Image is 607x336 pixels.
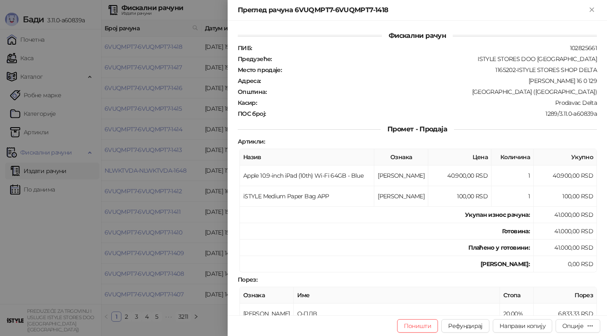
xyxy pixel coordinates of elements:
strong: Предузеће : [238,55,272,63]
th: Ознака [374,149,428,165]
td: 0,00 RSD [534,256,597,272]
button: Опције [556,319,600,333]
th: Назив [240,149,374,165]
div: Опције [562,322,583,330]
th: Цена [428,149,492,165]
td: Apple 10.9-inch iPad (10th) Wi-Fi 64GB - Blue [240,165,374,186]
button: Поништи [397,319,438,333]
td: [PERSON_NAME] [374,186,428,207]
button: Направи копију [493,319,552,333]
td: 40.900,00 RSD [428,165,492,186]
div: [PERSON_NAME] 16 0 129 [262,77,598,85]
td: 20,00% [500,304,534,324]
strong: Артикли : [238,138,265,145]
td: 41.000,00 RSD [534,207,597,223]
th: Количина [492,149,534,165]
td: 1 [492,186,534,207]
div: Преглед рачуна 6VUQMPT7-6VUQMPT7-1418 [238,5,587,15]
td: iSTYLE Medium Paper Bag APP [240,186,374,207]
div: Prodavac Delta [258,99,598,107]
th: Име [294,287,500,304]
strong: Порез : [238,276,257,283]
div: [GEOGRAPHIC_DATA] ([GEOGRAPHIC_DATA]) [267,88,598,96]
strong: Укупан износ рачуна : [465,211,530,219]
div: 1289/3.11.0-a60839a [266,110,598,117]
td: 41.000,00 RSD [534,240,597,256]
td: [PERSON_NAME] [240,304,294,324]
div: ISTYLE STORES DOO [GEOGRAPHIC_DATA] [273,55,598,63]
button: Рефундирај [441,319,489,333]
td: 100,00 RSD [428,186,492,207]
strong: ПОС број : [238,110,266,117]
td: 41.000,00 RSD [534,223,597,240]
strong: Касир : [238,99,257,107]
td: О-ПДВ [294,304,500,324]
span: Фискални рачун [382,32,453,40]
strong: Адреса : [238,77,261,85]
th: Укупно [534,149,597,165]
strong: Место продаје : [238,66,282,74]
div: 102825661 [252,44,598,52]
span: Направи копију [500,322,545,330]
td: 6.833,33 RSD [534,304,597,324]
strong: ПИБ : [238,44,252,52]
td: 1 [492,165,534,186]
strong: Општина : [238,88,266,96]
th: Стопа [500,287,534,304]
div: 1165202-ISTYLE STORES SHOP DELTA [282,66,598,74]
strong: [PERSON_NAME]: [481,260,530,268]
td: 100,00 RSD [534,186,597,207]
span: Промет - Продаја [381,125,454,133]
td: [PERSON_NAME] [374,165,428,186]
strong: Плаћено у готовини: [468,244,530,251]
button: Close [587,5,597,15]
td: 40.900,00 RSD [534,165,597,186]
th: Ознака [240,287,294,304]
strong: Готовина : [502,227,530,235]
th: Порез [534,287,597,304]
